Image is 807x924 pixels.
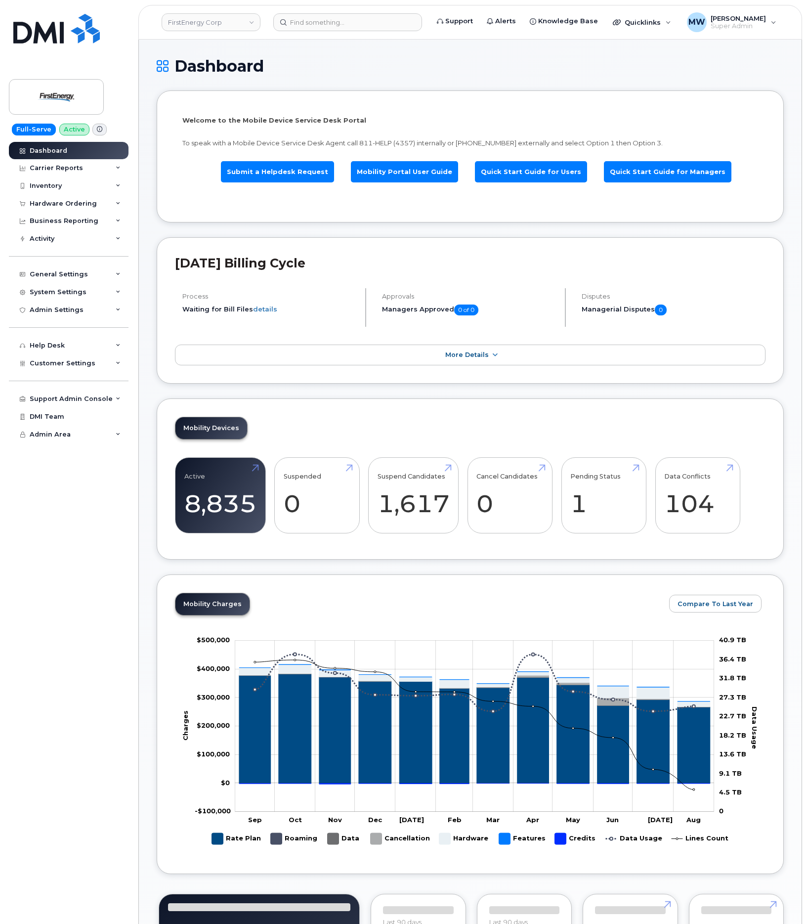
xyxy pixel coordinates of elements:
tspan: 0 [719,807,723,815]
tspan: 22.7 TB [719,712,746,720]
h1: Dashboard [157,57,784,75]
h4: Process [182,293,357,300]
tspan: Apr [526,816,539,824]
tspan: Jun [606,816,619,824]
g: $0 [197,664,230,672]
span: More Details [445,351,489,358]
g: Features [239,664,710,702]
g: Data Usage [605,829,662,848]
g: $0 [197,722,230,730]
a: Data Conflicts 104 [664,463,731,528]
button: Compare To Last Year [669,595,762,613]
h4: Disputes [582,293,765,300]
tspan: Sep [248,816,262,824]
tspan: $300,000 [197,693,230,701]
g: Cancellation [239,674,710,707]
a: Mobility Devices [175,417,247,439]
li: Waiting for Bill Files [182,305,357,314]
a: Quick Start Guide for Managers [604,161,731,182]
a: details [253,305,277,313]
tspan: -$100,000 [195,807,231,815]
tspan: Oct [289,816,302,824]
tspan: Aug [686,816,701,824]
g: Features [499,829,545,848]
h4: Approvals [382,293,556,300]
g: $0 [197,636,230,644]
tspan: $400,000 [197,664,230,672]
tspan: 9.1 TB [719,769,742,777]
tspan: 18.2 TB [719,731,746,739]
a: Pending Status 1 [570,463,637,528]
g: Legend [212,829,728,848]
tspan: $500,000 [197,636,230,644]
a: Mobility Portal User Guide [351,161,458,182]
tspan: 27.3 TB [719,693,746,701]
p: To speak with a Mobile Device Service Desk Agent call 811-HELP (4357) internally or [PHONE_NUMBER... [182,138,758,148]
tspan: Charges [181,710,189,741]
tspan: $100,000 [197,750,230,758]
h2: [DATE] Billing Cycle [175,256,765,270]
h5: Managerial Disputes [582,305,765,315]
g: Data [327,829,360,848]
g: Roaming [270,829,317,848]
tspan: May [566,816,580,824]
g: Lines Count [671,829,728,848]
g: Hardware [439,829,489,848]
a: Quick Start Guide for Users [475,161,587,182]
tspan: $0 [221,779,230,787]
g: Rate Plan [212,829,260,848]
a: Suspend Candidates 1,617 [378,463,450,528]
tspan: Mar [486,816,500,824]
tspan: [DATE] [648,816,673,824]
g: $0 [197,693,230,701]
tspan: 31.8 TB [719,674,746,682]
tspan: 40.9 TB [719,636,746,644]
span: 0 [655,305,667,315]
a: Active 8,835 [184,463,256,528]
a: Suspended 0 [284,463,350,528]
tspan: Nov [328,816,342,824]
g: Credits [239,784,710,785]
tspan: [DATE] [399,816,424,824]
h5: Managers Approved [382,305,556,315]
tspan: 13.6 TB [719,750,746,758]
tspan: Dec [368,816,382,824]
span: 0 of 0 [454,305,478,315]
g: $0 [195,807,231,815]
g: Rate Plan [239,674,710,784]
span: Compare To Last Year [678,599,753,609]
g: Cancellation [370,829,429,848]
g: Credits [554,829,595,848]
g: $0 [197,750,230,758]
g: Hardware [239,664,710,706]
a: Cancel Candidates 0 [476,463,543,528]
tspan: Feb [448,816,462,824]
tspan: Data Usage [751,706,759,749]
a: Submit a Helpdesk Request [221,161,334,182]
a: Mobility Charges [175,593,250,615]
tspan: 4.5 TB [719,788,742,796]
tspan: $200,000 [197,722,230,730]
tspan: 36.4 TB [719,655,746,663]
p: Welcome to the Mobile Device Service Desk Portal [182,116,758,125]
